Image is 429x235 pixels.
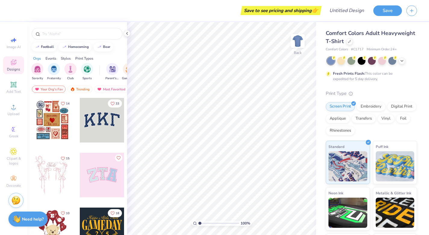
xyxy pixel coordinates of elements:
div: Digital Print [387,102,416,111]
span: Puff Ink [376,143,388,150]
span: Clipart & logos [3,156,24,166]
span: Parent's Weekend [105,76,119,81]
div: Foil [396,114,410,123]
span: Standard [328,143,344,150]
strong: Need help? [22,216,44,222]
div: Orgs [33,56,41,61]
button: homecoming [59,42,92,52]
span: # C1717 [351,47,364,52]
span: 18 [116,212,119,215]
span: 100 % [241,221,250,226]
span: Comfort Colors [326,47,348,52]
span: 15 [66,157,70,160]
span: Image AI [7,45,21,49]
img: trend_line.gif [97,45,102,49]
button: filter button [47,63,61,81]
img: Sports Image [84,66,91,73]
button: filter button [81,63,93,81]
span: Greek [9,134,18,139]
button: Save [373,5,402,16]
button: filter button [31,63,43,81]
span: Fraternity [47,76,61,81]
div: Screen Print [326,102,355,111]
span: Decorate [6,183,21,188]
button: bear [94,42,113,52]
div: filter for Parent's Weekend [105,63,119,81]
span: 14 [66,102,70,105]
img: Game Day Image [126,66,132,73]
img: Fraternity Image [51,66,57,73]
div: Vinyl [378,114,394,123]
span: Add Text [6,89,21,94]
button: Like [115,154,122,161]
input: Untitled Design [325,5,369,17]
div: filter for Sports [81,63,93,81]
span: 👉 [312,7,318,14]
span: Metallic & Glitter Ink [376,190,411,196]
span: Designs [7,67,20,72]
img: trend_line.gif [62,45,67,49]
button: Like [108,209,122,217]
span: Minimum Order: 24 + [367,47,397,52]
div: Styles [61,56,71,61]
img: Club Image [67,66,74,73]
strong: Fresh Prints Flash: [333,71,365,76]
span: Sports [82,76,92,81]
button: filter button [64,63,76,81]
button: football [32,42,57,52]
img: Parent's Weekend Image [109,66,116,73]
div: This color can be expedited for 5 day delivery. [333,71,407,82]
div: Most Favorited [94,86,128,93]
div: football [41,45,54,49]
span: 10 [66,212,70,215]
img: trend_line.gif [35,45,40,49]
img: Standard [328,151,367,181]
span: Club [67,76,74,81]
button: filter button [105,63,119,81]
span: Game Day [122,76,136,81]
button: filter button [122,63,136,81]
img: most_fav.gif [97,87,102,91]
div: filter for Fraternity [47,63,61,81]
span: Sorority [32,76,43,81]
div: Events [45,56,56,61]
div: Transfers [352,114,376,123]
span: Upload [8,111,20,116]
div: filter for Club [64,63,76,81]
img: Neon Ink [328,198,367,228]
button: Like [108,99,122,108]
div: bear [103,45,110,49]
div: Save to see pricing and shipping [242,6,320,15]
span: Neon Ink [328,190,343,196]
div: Embroidery [357,102,385,111]
img: trending.gif [70,87,75,91]
div: Applique [326,114,350,123]
div: Print Types [75,56,93,61]
img: Back [292,35,304,47]
span: Comfort Colors Adult Heavyweight T-Shirt [326,30,415,45]
div: Back [294,50,302,55]
button: Like [58,154,72,162]
input: Try "Alpha" [42,31,119,37]
button: Like [58,209,72,217]
div: Trending [67,86,92,93]
div: filter for Game Day [122,63,136,81]
img: Sorority Image [34,66,41,73]
div: Print Type [326,90,417,97]
div: Your Org's Fav [32,86,66,93]
button: Like [58,99,72,108]
div: homecoming [68,45,89,49]
img: Metallic & Glitter Ink [376,198,415,228]
span: 33 [116,102,119,105]
img: most_fav.gif [35,87,39,91]
img: Puff Ink [376,151,415,181]
div: filter for Sorority [31,63,43,81]
div: Rhinestones [326,126,355,135]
